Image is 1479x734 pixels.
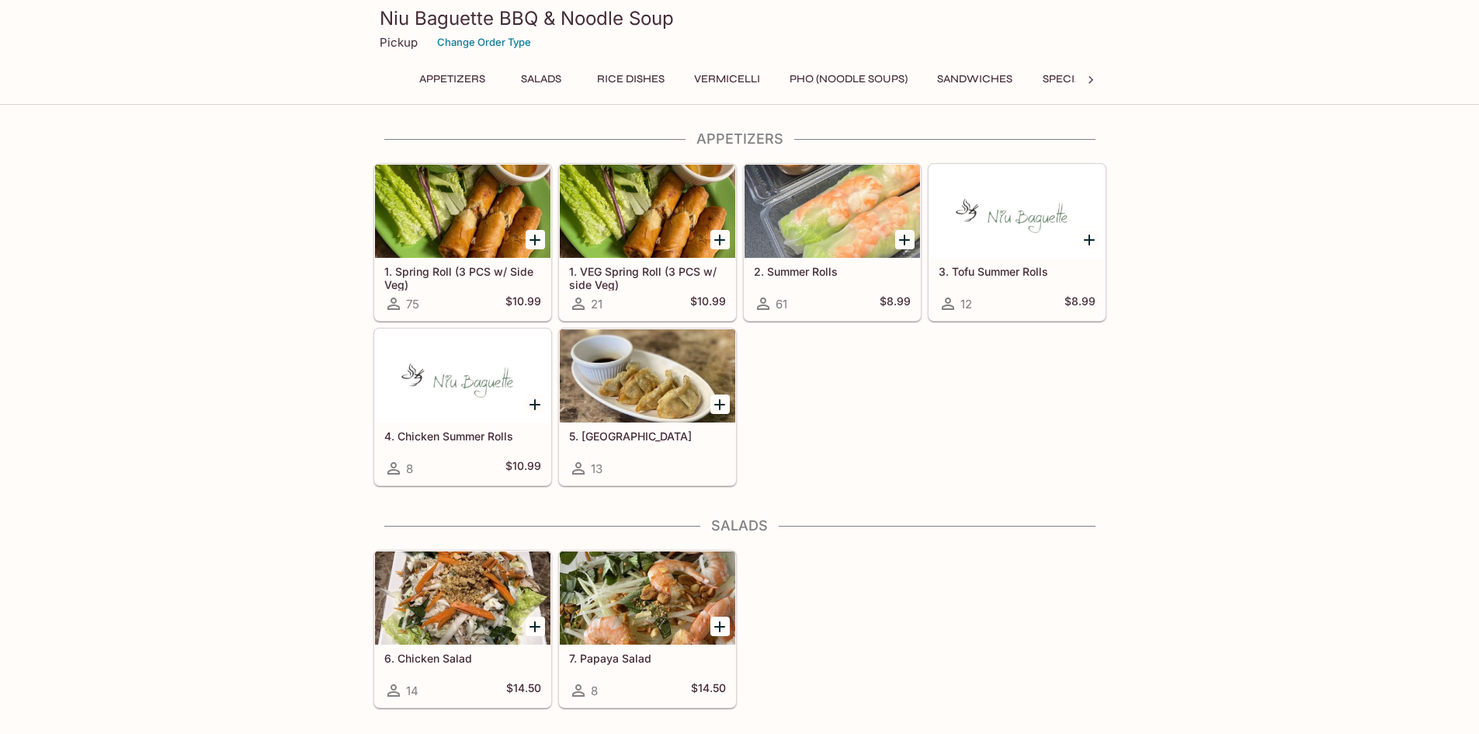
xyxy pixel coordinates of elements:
[691,681,726,700] h5: $14.50
[560,329,735,423] div: 5. Gyoza
[506,681,541,700] h5: $14.50
[380,35,418,50] p: Pickup
[374,329,551,485] a: 4. Chicken Summer Rolls8$10.99
[505,459,541,478] h5: $10.99
[1064,294,1095,313] h5: $8.99
[745,165,920,258] div: 2. Summer Rolls
[690,294,726,313] h5: $10.99
[559,164,736,321] a: 1. VEG Spring Roll (3 PCS w/ side Veg)21$10.99
[406,461,413,476] span: 8
[375,165,550,258] div: 1. Spring Roll (3 PCS w/ Side Veg)
[591,297,602,311] span: 21
[591,461,602,476] span: 13
[960,297,972,311] span: 12
[754,265,911,278] h5: 2. Summer Rolls
[560,165,735,258] div: 1. VEG Spring Roll (3 PCS w/ side Veg)
[380,6,1100,30] h3: Niu Baguette BBQ & Noodle Soup
[591,684,598,698] span: 8
[374,551,551,708] a: 6. Chicken Salad14$14.50
[880,294,911,313] h5: $8.99
[744,164,921,321] a: 2. Summer Rolls61$8.99
[929,165,1105,258] div: 3. Tofu Summer Rolls
[588,68,673,90] button: Rice Dishes
[569,652,726,665] h5: 7. Papaya Salad
[374,164,551,321] a: 1. Spring Roll (3 PCS w/ Side Veg)75$10.99
[560,551,735,645] div: 7. Papaya Salad
[939,265,1095,278] h5: 3. Tofu Summer Rolls
[776,297,787,311] span: 61
[384,430,541,443] h5: 4. Chicken Summer Rolls
[559,551,736,708] a: 7. Papaya Salad8$14.50
[710,230,730,249] button: Add 1. VEG Spring Roll (3 PCS w/ side Veg)
[411,68,494,90] button: Appetizers
[569,430,726,443] h5: 5. [GEOGRAPHIC_DATA]
[1033,68,1103,90] button: Specials
[929,164,1106,321] a: 3. Tofu Summer Rolls12$8.99
[895,230,915,249] button: Add 2. Summer Rolls
[686,68,769,90] button: Vermicelli
[559,329,736,485] a: 5. [GEOGRAPHIC_DATA]13
[373,130,1106,148] h4: Appetizers
[781,68,916,90] button: Pho (Noodle Soups)
[375,329,550,423] div: 4. Chicken Summer Rolls
[526,617,545,636] button: Add 6. Chicken Salad
[384,265,541,290] h5: 1. Spring Roll (3 PCS w/ Side Veg)
[569,265,726,290] h5: 1. VEG Spring Roll (3 PCS w/ side Veg)
[406,684,418,698] span: 14
[505,294,541,313] h5: $10.99
[373,517,1106,534] h4: Salads
[710,395,730,414] button: Add 5. Gyoza
[430,30,538,54] button: Change Order Type
[375,551,550,645] div: 6. Chicken Salad
[929,68,1021,90] button: Sandwiches
[526,395,545,414] button: Add 4. Chicken Summer Rolls
[506,68,576,90] button: Salads
[384,652,541,665] h5: 6. Chicken Salad
[1080,230,1099,249] button: Add 3. Tofu Summer Rolls
[406,297,419,311] span: 75
[526,230,545,249] button: Add 1. Spring Roll (3 PCS w/ Side Veg)
[710,617,730,636] button: Add 7. Papaya Salad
